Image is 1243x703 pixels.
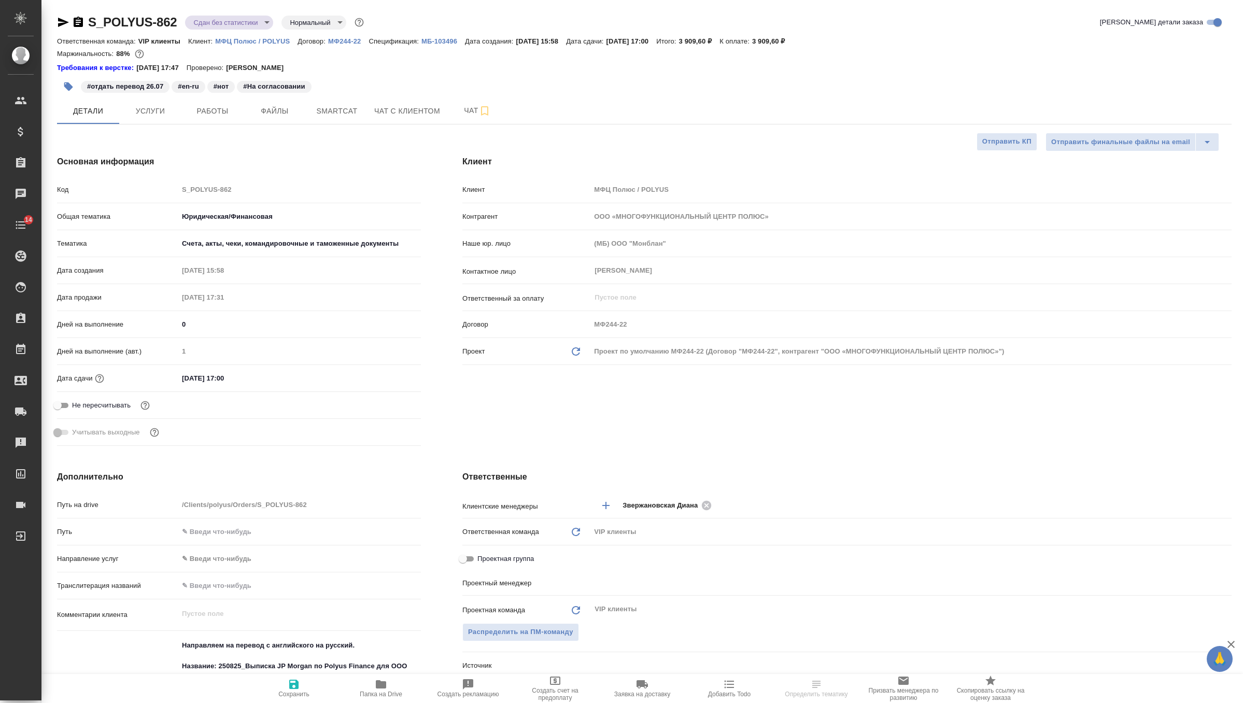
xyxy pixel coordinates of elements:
span: Не пересчитывать [72,400,131,411]
p: Проверено: [187,63,227,73]
p: Ответственная команда: [57,37,138,45]
h4: Ответственные [462,471,1232,483]
a: МФ244-22 [328,36,369,45]
p: Ответственная команда [462,527,539,537]
p: Дней на выполнение [57,319,178,330]
span: Призвать менеджера по развитию [866,687,941,701]
div: Проект по умолчанию МФ244-22 (Договор "МФ244-22", контрагент "ООО «МНОГОФУНКЦИОНАЛЬНЫЙ ЦЕНТР ПОЛЮ... [590,343,1232,360]
span: Учитывать выходные [72,427,140,438]
p: Договор: [298,37,328,45]
svg: Подписаться [478,105,491,117]
input: Пустое поле [178,290,269,305]
p: Клиент [462,185,590,195]
span: нот [206,81,236,90]
input: Пустое поле [590,182,1232,197]
input: Пустое поле [178,263,269,278]
div: split button [1046,133,1219,151]
button: Скопировать ссылку [72,16,84,29]
p: Транслитерация названий [57,581,178,591]
div: ​ [590,657,1232,674]
p: Путь [57,527,178,537]
button: Отправить КП [977,133,1037,151]
p: МФЦ Полюс / POLYUS [215,37,298,45]
p: #На согласовании [243,81,305,92]
p: Дата создания [57,265,178,276]
button: Определить тематику [773,674,860,703]
a: МФЦ Полюс / POLYUS [215,36,298,45]
input: Пустое поле [178,182,421,197]
p: Путь на drive [57,500,178,510]
h4: Дополнительно [57,471,421,483]
span: Чат [453,104,502,117]
span: Проектная группа [477,554,534,564]
button: Отправить финальные файлы на email [1046,133,1196,151]
p: МФ244-22 [328,37,369,45]
p: 3 909,60 ₽ [752,37,793,45]
span: Скопировать ссылку на оценку заказа [953,687,1028,701]
h4: Клиент [462,156,1232,168]
span: Определить тематику [785,691,847,698]
button: Сохранить [250,674,337,703]
p: Общая тематика [57,212,178,222]
input: Пустое поле [178,344,421,359]
p: #en-ru [178,81,199,92]
div: ✎ Введи что-нибудь [178,550,421,568]
span: Smartcat [312,105,362,118]
span: Звержановская Диана [623,500,704,511]
p: Спецификация: [369,37,421,45]
button: Скопировать ссылку на оценку заказа [947,674,1034,703]
p: Направление услуг [57,554,178,564]
span: Работы [188,105,237,118]
button: Доп статусы указывают на важность/срочность заказа [352,16,366,29]
div: Юридическая/Финансовая [178,208,421,226]
span: Заявка на доставку [614,691,670,698]
button: Если добавить услуги и заполнить их объемом, то дата рассчитается автоматически [93,372,106,385]
span: Создать счет на предоплату [518,687,592,701]
span: Распределить на ПМ-команду [468,626,573,638]
button: Включи, если не хочешь, чтобы указанная дата сдачи изменилась после переставления заказа в 'Подтв... [138,399,152,412]
button: Добавить Todo [686,674,773,703]
input: ✎ Введи что-нибудь [178,524,421,539]
input: ✎ Введи что-нибудь [178,578,421,593]
span: отдать перевод 26.07 [80,81,171,90]
input: Пустое поле [590,209,1232,224]
a: S_POLYUS-862 [88,15,177,29]
span: Сохранить [278,691,309,698]
p: Итого: [656,37,679,45]
h4: Основная информация [57,156,421,168]
span: Создать рекламацию [437,691,499,698]
p: VIP клиенты [138,37,188,45]
p: [DATE] 17:47 [136,63,187,73]
div: VIP клиенты [590,523,1232,541]
span: en-ru [171,81,206,90]
button: Добавить тэг [57,75,80,98]
span: Чат с клиентом [374,105,440,118]
p: Проектная команда [462,605,525,615]
span: Детали [63,105,113,118]
p: Дата продажи [57,292,178,303]
input: Пустое поле [178,497,421,512]
button: Создать счет на предоплату [512,674,599,703]
button: Open [1226,504,1228,507]
input: Пустое поле [594,291,1207,304]
div: Счета, акты, чеки, командировочные и таможенные документы [178,235,421,252]
p: Дата создания: [465,37,516,45]
p: Клиент: [188,37,215,45]
p: Наше юр. лицо [462,238,590,249]
p: 88% [116,50,132,58]
button: Нормальный [287,18,333,27]
div: Нажми, чтобы открыть папку с инструкцией [57,63,136,73]
input: Пустое поле [590,236,1232,251]
span: 14 [19,215,38,225]
span: Отправить финальные файлы на email [1051,136,1190,148]
button: Выбери, если сб и вс нужно считать рабочими днями для выполнения заказа. [148,426,161,439]
p: #отдать перевод 26.07 [87,81,163,92]
button: Призвать менеджера по развитию [860,674,947,703]
p: [DATE] 17:00 [606,37,657,45]
span: В заказе уже есть ответственный ПМ или ПМ группа [462,623,579,641]
span: Отправить КП [982,136,1032,148]
a: МБ-103496 [421,36,465,45]
p: [DATE] 15:58 [516,37,567,45]
span: Добавить Todo [708,691,751,698]
p: [PERSON_NAME] [226,63,291,73]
